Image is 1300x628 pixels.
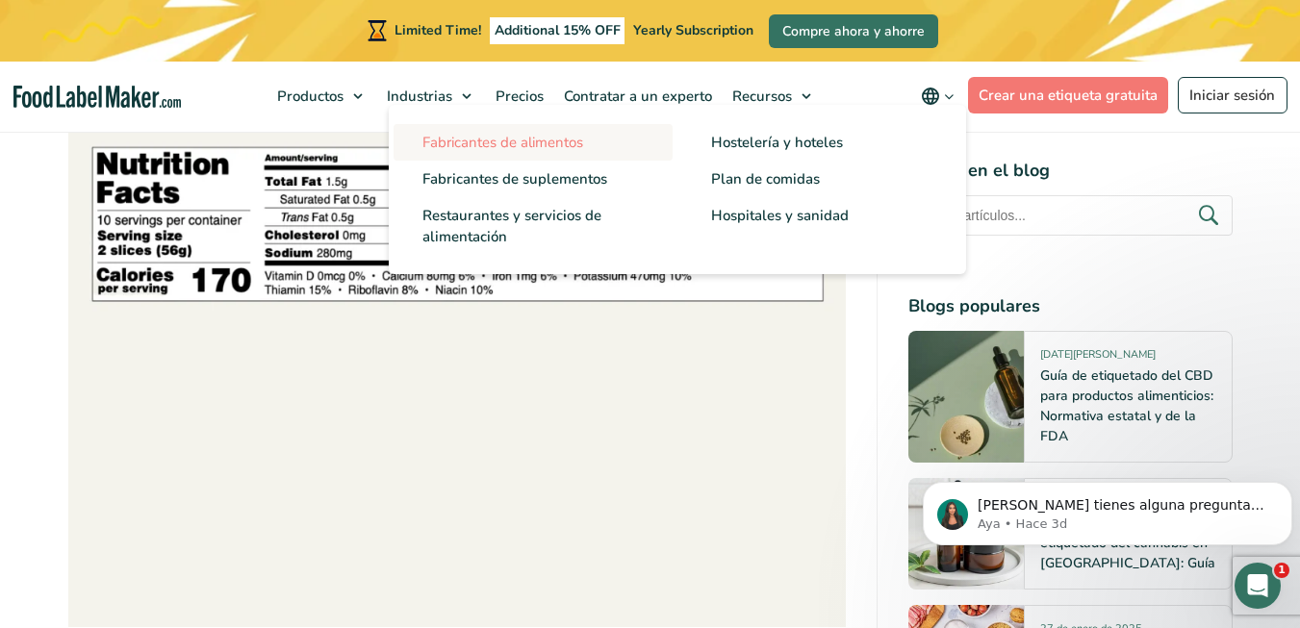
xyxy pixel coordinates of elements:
a: Plan de comidas [682,161,961,197]
a: Hostelería y hoteles [682,124,961,161]
span: 1 [1274,563,1289,578]
span: [DATE][PERSON_NAME] [1040,347,1156,369]
a: Compre ahora y ahorre [769,14,938,48]
a: Contratar a un experto [554,62,718,131]
a: Industrias [377,62,481,131]
span: Fabricantes de suplementos [422,169,607,188]
span: Hostelería y hoteles [711,133,843,152]
span: Hospitales y sanidad [711,206,849,225]
h4: Buscar en el blog [908,158,1233,184]
a: Fabricantes de alimentos [394,124,673,161]
span: Recursos [726,87,794,106]
span: Fabricantes de alimentos [422,133,583,152]
a: Crear una etiqueta gratuita [968,77,1169,113]
span: Industrias [381,87,454,106]
span: Plan de comidas [711,169,820,188]
a: Fabricantes de suplementos [394,161,673,197]
a: Hospitales y sanidad [682,197,961,234]
span: Yearly Subscription [633,21,753,39]
span: Contratar a un experto [558,87,714,106]
h4: Blogs populares [908,293,1233,319]
a: Iniciar sesión [1178,77,1287,113]
span: Productos [271,87,345,106]
span: Restaurantes y servicios de alimentación [422,206,601,246]
span: Precios [490,87,546,106]
a: Recursos [723,62,821,131]
a: Productos [268,62,372,131]
span: Additional 15% OFF [490,17,625,44]
input: Buscar artículos... [908,195,1233,236]
a: Restaurantes y servicios de alimentación [394,197,673,255]
iframe: Intercom notifications mensaje [915,441,1300,576]
iframe: Intercom live chat [1235,563,1281,609]
span: Limited Time! [395,21,481,39]
a: Guía de etiquetado del CBD para productos alimenticios: Normativa estatal y de la FDA [1040,366,1213,445]
a: Precios [486,62,549,131]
